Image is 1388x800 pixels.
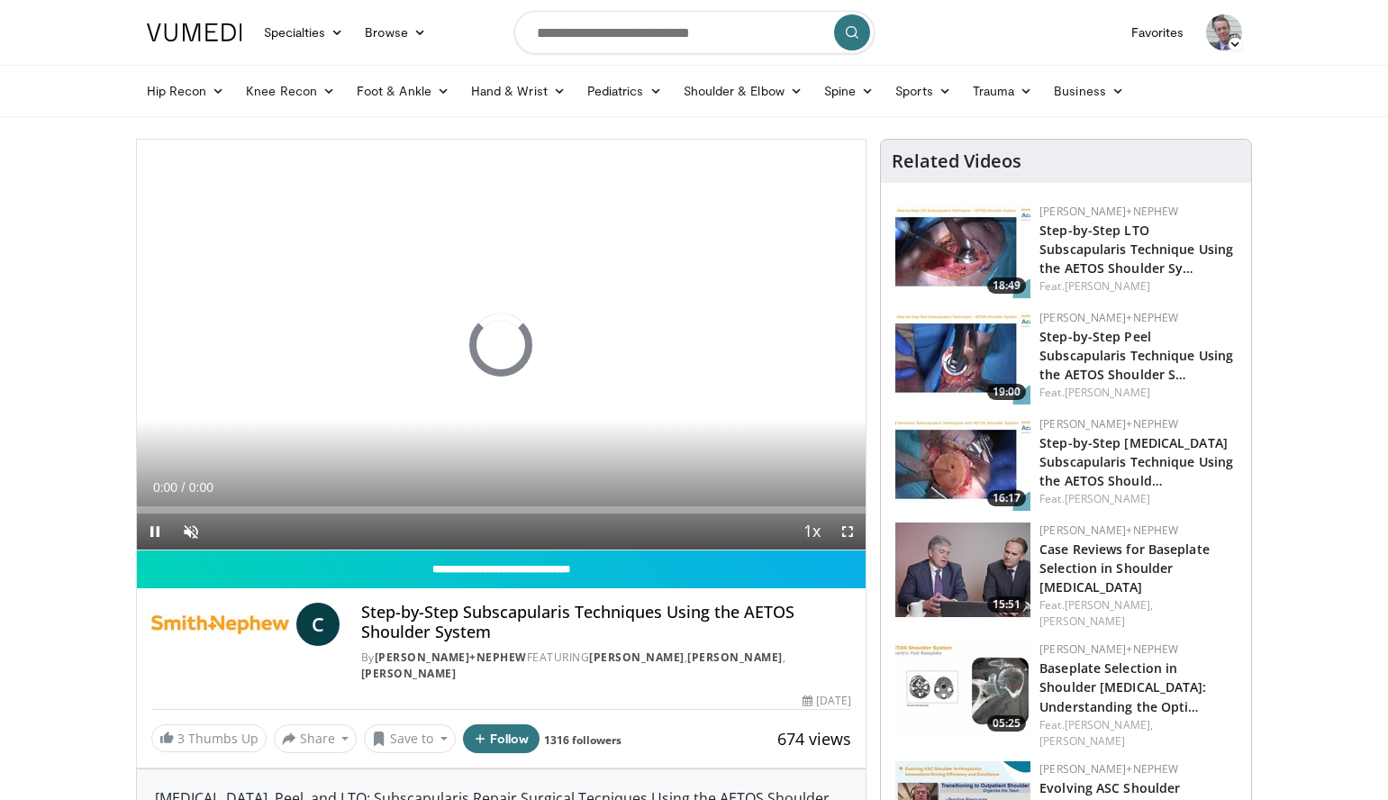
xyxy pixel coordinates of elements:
[895,416,1030,511] a: 16:17
[794,514,830,550] button: Playback Rate
[1039,278,1237,295] div: Feat.
[987,596,1026,613] span: 15:51
[137,140,866,550] video-js: Video Player
[1039,733,1125,749] a: [PERSON_NAME]
[136,73,236,109] a: Hip Recon
[1039,328,1233,383] a: Step-by-Step Peel Subscapularis Technique Using the AETOS Shoulder S…
[1039,434,1233,489] a: Step-by-Step [MEDICAL_DATA] Subscapularis Technique Using the AETOS Should…
[895,204,1030,298] a: 18:49
[895,416,1030,511] img: ca45cbb5-4e2d-4a89-993c-d0571e41d102.150x105_q85_crop-smart_upscale.jpg
[1039,416,1178,432] a: [PERSON_NAME]+Nephew
[147,23,242,41] img: VuMedi Logo
[235,73,346,109] a: Knee Recon
[673,73,813,109] a: Shoulder & Elbow
[1039,761,1178,777] a: [PERSON_NAME]+Nephew
[137,514,173,550] button: Pause
[1206,14,1242,50] img: Avatar
[1065,491,1150,506] a: [PERSON_NAME]
[830,514,866,550] button: Fullscreen
[137,506,866,514] div: Progress Bar
[1039,597,1237,630] div: Feat.
[153,480,177,495] span: 0:00
[544,732,621,748] a: 1316 followers
[151,603,289,646] img: Smith+Nephew
[895,523,1030,617] img: f00e741d-fb3a-4d21-89eb-19e7839cb837.150x105_q85_crop-smart_upscale.jpg
[1039,717,1237,750] div: Feat.
[1065,278,1150,294] a: [PERSON_NAME]
[1039,659,1206,714] a: Baseplate Selection in Shoulder [MEDICAL_DATA]: Understanding the Opti…
[1043,73,1135,109] a: Business
[364,724,456,753] button: Save to
[892,150,1021,172] h4: Related Videos
[1065,717,1153,732] a: [PERSON_NAME],
[253,14,355,50] a: Specialties
[361,650,851,682] div: By FEATURING , ,
[375,650,527,665] a: [PERSON_NAME]+Nephew
[987,277,1026,294] span: 18:49
[361,666,457,681] a: [PERSON_NAME]
[1120,14,1195,50] a: Favorites
[1039,523,1178,538] a: [PERSON_NAME]+Nephew
[460,73,576,109] a: Hand & Wrist
[354,14,437,50] a: Browse
[274,724,358,753] button: Share
[151,724,267,752] a: 3 Thumbs Up
[962,73,1044,109] a: Trauma
[576,73,673,109] a: Pediatrics
[296,603,340,646] a: C
[777,728,851,750] span: 674 views
[895,310,1030,405] a: 19:00
[987,490,1026,506] span: 16:17
[687,650,783,665] a: [PERSON_NAME]
[1039,541,1210,595] a: Case Reviews for Baseplate Selection in Shoulder [MEDICAL_DATA]
[177,730,185,747] span: 3
[1065,385,1150,400] a: [PERSON_NAME]
[895,641,1030,736] a: 05:25
[895,204,1030,298] img: 5fb50d2e-094e-471e-87f5-37e6246062e2.150x105_q85_crop-smart_upscale.jpg
[895,310,1030,405] img: b20f33db-e2ef-4fba-9ed7-2022b8b6c9a2.150x105_q85_crop-smart_upscale.jpg
[1039,614,1125,629] a: [PERSON_NAME]
[346,73,460,109] a: Foot & Ankle
[1065,597,1153,613] a: [PERSON_NAME],
[813,73,885,109] a: Spine
[1039,385,1237,401] div: Feat.
[1039,310,1178,325] a: [PERSON_NAME]+Nephew
[987,715,1026,732] span: 05:25
[361,603,851,641] h4: Step-by-Step Subscapularis Techniques Using the AETOS Shoulder System
[1039,204,1178,219] a: [PERSON_NAME]+Nephew
[1039,491,1237,507] div: Feat.
[895,641,1030,736] img: 4b15b7a9-a58b-4518-b73d-b60939e2e08b.150x105_q85_crop-smart_upscale.jpg
[173,514,209,550] button: Unmute
[1039,641,1178,657] a: [PERSON_NAME]+Nephew
[987,384,1026,400] span: 19:00
[803,693,851,709] div: [DATE]
[463,724,540,753] button: Follow
[189,480,213,495] span: 0:00
[589,650,685,665] a: [PERSON_NAME]
[182,480,186,495] span: /
[514,11,875,54] input: Search topics, interventions
[885,73,962,109] a: Sports
[895,523,1030,617] a: 15:51
[1039,222,1233,277] a: Step-by-Step LTO Subscapularis Technique Using the AETOS Shoulder Sy…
